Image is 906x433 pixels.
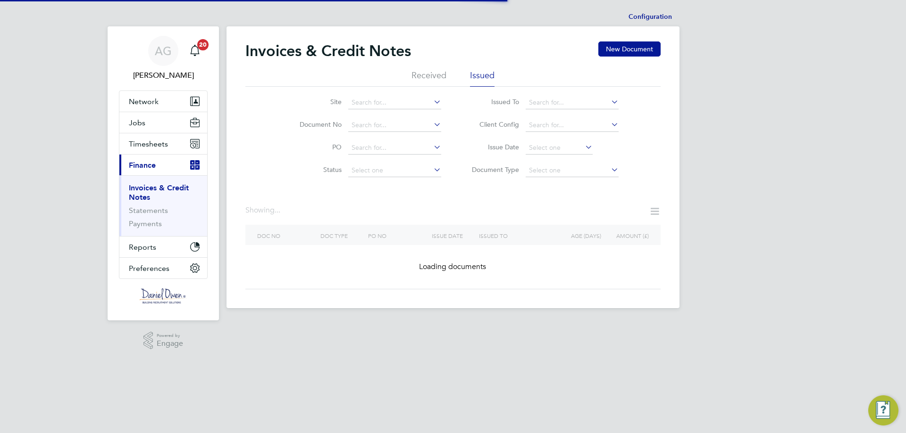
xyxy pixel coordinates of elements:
[119,36,208,81] a: AG[PERSON_NAME]
[470,70,495,87] li: Issued
[526,96,619,109] input: Search for...
[129,161,156,170] span: Finance
[119,133,207,154] button: Timesheets
[185,36,204,66] a: 20
[119,70,208,81] span: Amy Garcia
[129,139,168,148] span: Timesheets
[129,118,145,127] span: Jobs
[119,91,207,112] button: Network
[108,26,219,320] nav: Main navigation
[129,264,169,273] span: Preferences
[245,41,411,60] h2: Invoices & Credit Notes
[465,98,519,106] label: Issued To
[129,243,156,252] span: Reports
[629,8,672,26] li: Configuration
[598,41,661,57] button: New Document
[119,288,208,303] a: Go to home page
[157,340,183,348] span: Engage
[411,70,446,87] li: Received
[465,165,519,174] label: Document Type
[129,183,189,202] a: Invoices & Credit Notes
[119,155,207,175] button: Finance
[119,175,207,236] div: Finance
[119,237,207,257] button: Reports
[140,288,187,303] img: danielowen-logo-retina.png
[197,39,209,50] span: 20
[287,120,342,129] label: Document No
[868,395,898,425] button: Engage Resource Center
[526,164,619,177] input: Select one
[526,119,619,132] input: Search for...
[275,205,280,215] span: ...
[245,205,282,215] div: Showing
[143,332,184,350] a: Powered byEngage
[119,112,207,133] button: Jobs
[348,141,441,155] input: Search for...
[287,98,342,106] label: Site
[348,119,441,132] input: Search for...
[287,165,342,174] label: Status
[287,143,342,151] label: PO
[155,45,172,57] span: AG
[129,206,168,215] a: Statements
[157,332,183,340] span: Powered by
[129,97,159,106] span: Network
[526,141,593,155] input: Select one
[119,258,207,278] button: Preferences
[465,143,519,151] label: Issue Date
[348,164,441,177] input: Select one
[348,96,441,109] input: Search for...
[129,219,162,228] a: Payments
[465,120,519,129] label: Client Config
